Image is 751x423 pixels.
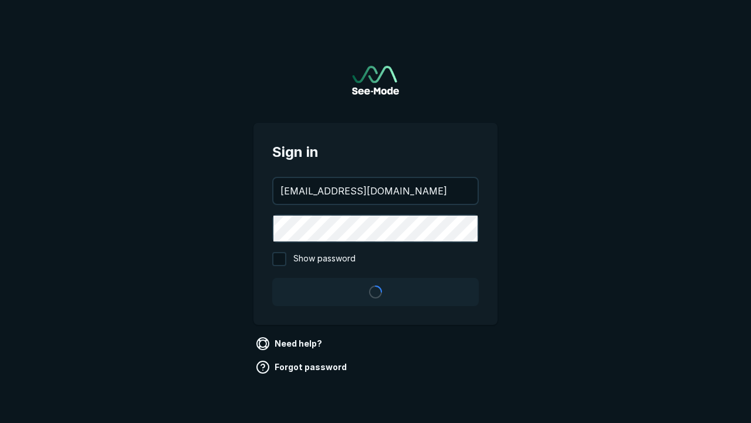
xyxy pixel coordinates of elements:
span: Sign in [272,142,479,163]
a: Forgot password [253,358,351,377]
input: your@email.com [273,178,478,204]
a: Go to sign in [352,66,399,95]
span: Show password [293,252,356,266]
a: Need help? [253,334,327,353]
img: See-Mode Logo [352,66,399,95]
